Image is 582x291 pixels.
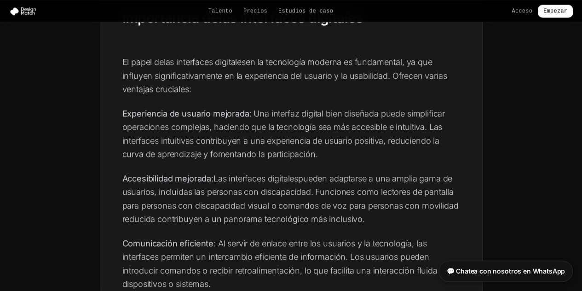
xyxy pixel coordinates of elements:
font: Empezar [543,8,567,14]
a: Talento [208,7,232,15]
font: Estudios de caso [278,8,333,14]
a: las interfaces digitales [164,57,246,67]
a: Acceso [512,7,532,15]
a: las interfaces digitales [219,9,363,26]
font: Precios [243,8,267,14]
font: : Al servir de enlace entre los usuarios y la tecnología, las interfaces permiten un intercambio ... [122,239,454,289]
a: 💬 Chatea con nosotros en WhatsApp [438,261,573,282]
font: en la tecnología moderna es fundamental, ya que influyen significativamente en la experiencia del... [122,57,447,94]
a: Estudios de caso [278,7,333,15]
font: pueden adaptarse a una amplia gama de usuarios, incluidas las personas con discapacidad. Funcione... [122,174,459,224]
font: Accesibilidad mejorada [122,174,211,183]
font: El papel de [122,57,164,67]
a: Precios [243,7,267,15]
font: Acceso [512,8,532,14]
font: Comunicación eficiente [122,239,213,248]
font: 💬 Chatea con nosotros en WhatsApp [446,267,565,275]
font: Experiencia de usuario mejorada [122,109,249,118]
font: Talento [208,8,232,14]
img: Diseño coincidente [9,6,40,16]
font: : [211,174,213,183]
font: : Una interfaz digital bien diseñada puede simplificar operaciones complejas, haciendo que la tec... [122,109,445,159]
font: Importancia de [122,9,219,26]
a: Las interfaces digitales [213,174,298,183]
a: Empezar [538,5,573,17]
